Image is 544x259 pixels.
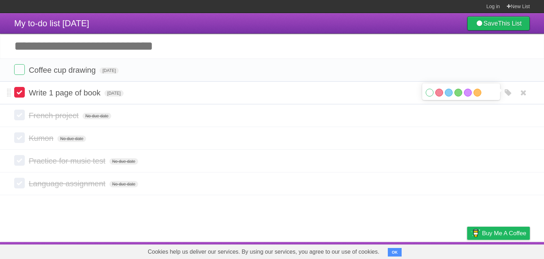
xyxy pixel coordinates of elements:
span: No due date [83,113,111,119]
b: This List [498,20,522,27]
span: [DATE] [104,90,124,97]
label: Done [14,110,25,120]
label: White [426,89,433,97]
button: OK [388,248,402,257]
label: Done [14,155,25,166]
label: Purple [464,89,472,97]
span: Practice for music test [29,156,107,165]
a: Terms [434,244,449,257]
span: Coffee cup drawing [29,66,97,75]
a: SaveThis List [467,16,530,31]
label: Done [14,132,25,143]
label: Done [14,64,25,75]
a: About [373,244,388,257]
a: Suggest a feature [485,244,530,257]
img: Buy me a coffee [471,227,480,239]
label: Done [14,178,25,188]
a: Developers [396,244,425,257]
span: No due date [57,136,86,142]
span: French project [29,111,80,120]
label: Green [454,89,462,97]
label: Orange [474,89,481,97]
span: Language assignment [29,179,107,188]
label: Blue [445,89,453,97]
span: Cookies help us deliver our services. By using our services, you agree to our use of cookies. [141,245,386,259]
span: No due date [109,181,138,187]
span: [DATE] [100,67,119,74]
span: My to-do list [DATE] [14,18,89,28]
a: Privacy [458,244,476,257]
label: Red [435,89,443,97]
span: Kumon [29,134,55,143]
span: Write 1 page of book [29,88,102,97]
span: Buy me a coffee [482,227,526,239]
a: Buy me a coffee [467,227,530,240]
label: Done [14,87,25,98]
span: No due date [109,158,138,165]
